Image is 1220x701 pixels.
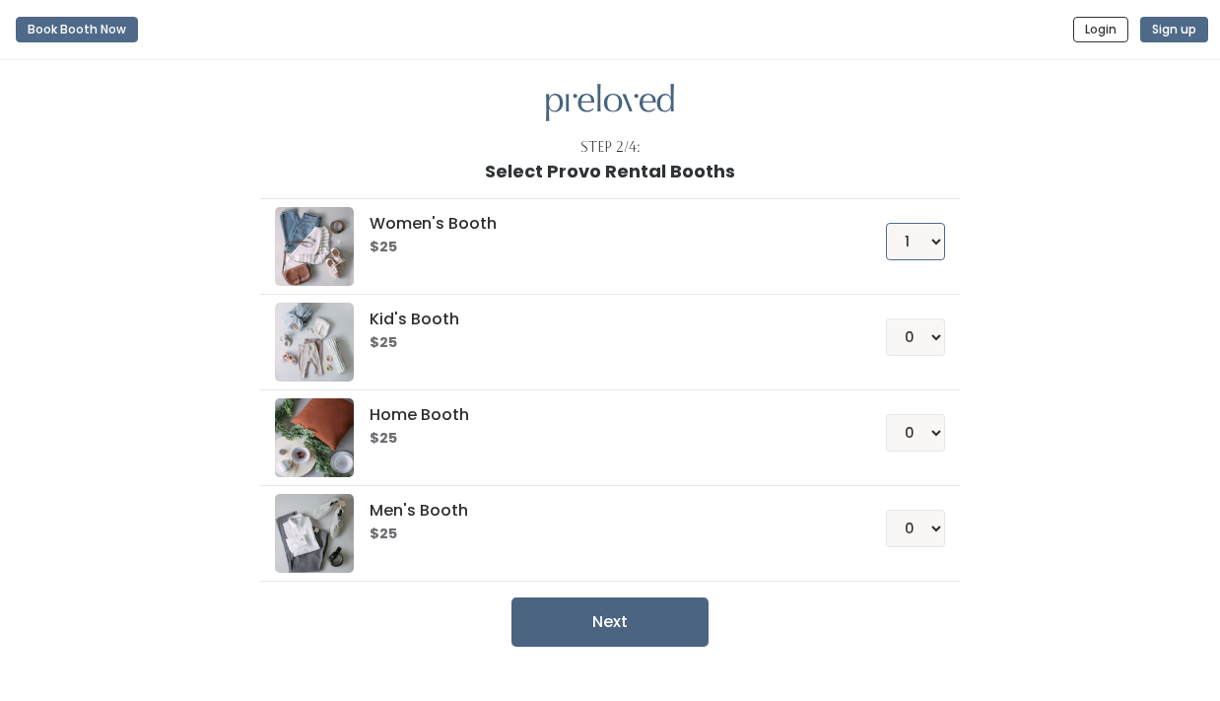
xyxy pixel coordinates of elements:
[16,17,138,42] button: Book Booth Now
[370,215,838,233] h5: Women's Booth
[16,8,138,51] a: Book Booth Now
[580,137,641,158] div: Step 2/4:
[275,303,354,382] img: preloved logo
[275,494,354,573] img: preloved logo
[370,335,838,351] h6: $25
[275,207,354,286] img: preloved logo
[370,311,838,328] h5: Kid's Booth
[485,162,735,181] h1: Select Provo Rental Booths
[1073,17,1128,42] button: Login
[370,240,838,255] h6: $25
[370,406,838,424] h5: Home Booth
[370,431,838,447] h6: $25
[1140,17,1208,42] button: Sign up
[546,84,674,122] img: preloved logo
[370,526,838,542] h6: $25
[511,597,709,647] button: Next
[275,398,354,477] img: preloved logo
[370,502,838,520] h5: Men's Booth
